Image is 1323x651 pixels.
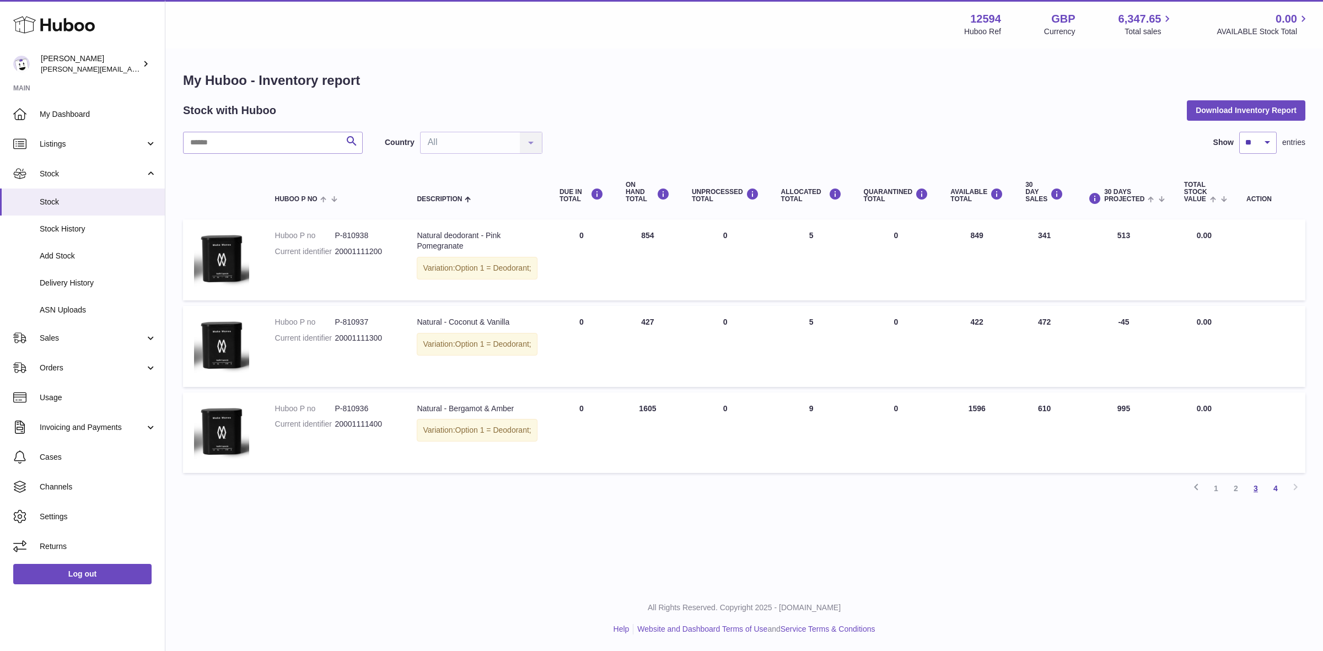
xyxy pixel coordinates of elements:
h1: My Huboo - Inventory report [183,72,1305,89]
span: Channels [40,482,157,492]
td: 995 [1074,392,1173,474]
td: 0 [548,306,615,387]
td: 1605 [615,392,681,474]
span: 0.00 [1197,231,1212,240]
span: Settings [40,512,157,522]
dd: 20001111200 [335,246,395,257]
dd: P-810938 [335,230,395,241]
p: All Rights Reserved. Copyright 2025 - [DOMAIN_NAME] [174,602,1314,613]
span: Delivery History [40,278,157,288]
span: ASN Uploads [40,305,157,315]
li: and [633,624,875,634]
span: Sales [40,333,145,343]
td: 5 [770,219,853,300]
span: 0.00 [1197,404,1212,413]
span: 30 DAYS PROJECTED [1104,189,1144,203]
span: 0 [894,404,899,413]
dt: Huboo P no [275,230,335,241]
td: 422 [939,306,1014,387]
a: 2 [1226,478,1246,498]
img: owen@wearemakewaves.com [13,56,30,72]
span: AVAILABLE Stock Total [1217,26,1310,37]
dt: Huboo P no [275,403,335,414]
span: Orders [40,363,145,373]
a: Help [614,625,630,633]
a: Website and Dashboard Terms of Use [637,625,767,633]
dd: P-810936 [335,403,395,414]
button: Download Inventory Report [1187,100,1305,120]
div: Variation: [417,257,537,279]
td: 5 [770,306,853,387]
td: 472 [1014,306,1074,387]
div: Action [1246,196,1294,203]
span: Description [417,196,462,203]
div: QUARANTINED Total [864,188,929,203]
span: Stock History [40,224,157,234]
span: Option 1 = Deodorant; [455,340,531,348]
img: product image [194,317,249,373]
span: Returns [40,541,157,552]
strong: 12594 [970,12,1001,26]
div: Natural - Bergamot & Amber [417,403,537,414]
a: 1 [1206,478,1226,498]
td: 1596 [939,392,1014,474]
div: DUE IN TOTAL [560,188,604,203]
div: ALLOCATED Total [781,188,842,203]
td: 854 [615,219,681,300]
div: Variation: [417,333,537,356]
td: 0 [681,219,770,300]
dt: Huboo P no [275,317,335,327]
dt: Current identifier [275,246,335,257]
img: product image [194,230,249,287]
a: Service Terms & Conditions [781,625,875,633]
span: [PERSON_NAME][EMAIL_ADDRESS][DOMAIN_NAME] [41,64,221,73]
a: 4 [1266,478,1286,498]
span: 0.00 [1276,12,1297,26]
div: AVAILABLE Total [950,188,1003,203]
span: Option 1 = Deodorant; [455,426,531,434]
dt: Current identifier [275,333,335,343]
dd: 20001111300 [335,333,395,343]
span: Total sales [1125,26,1174,37]
strong: GBP [1051,12,1075,26]
div: Currency [1044,26,1075,37]
h2: Stock with Huboo [183,103,276,118]
div: ON HAND Total [626,181,670,203]
span: 0 [894,231,899,240]
a: 6,347.65 Total sales [1118,12,1174,37]
span: entries [1282,137,1305,148]
img: product image [194,403,249,460]
td: 513 [1074,219,1173,300]
span: Listings [40,139,145,149]
span: 0 [894,318,899,326]
span: Stock [40,169,145,179]
td: 0 [548,219,615,300]
span: Usage [40,392,157,403]
div: Variation: [417,419,537,442]
td: 610 [1014,392,1074,474]
td: 427 [615,306,681,387]
td: 0 [681,306,770,387]
dd: 20001111400 [335,419,395,429]
dd: P-810937 [335,317,395,327]
td: -45 [1074,306,1173,387]
span: Stock [40,197,157,207]
td: 0 [548,392,615,474]
div: Huboo Ref [964,26,1001,37]
label: Show [1213,137,1234,148]
label: Country [385,137,415,148]
span: Add Stock [40,251,157,261]
td: 849 [939,219,1014,300]
dt: Current identifier [275,419,335,429]
span: Option 1 = Deodorant; [455,263,531,272]
span: Huboo P no [275,196,318,203]
span: Cases [40,452,157,462]
span: Invoicing and Payments [40,422,145,433]
a: Log out [13,564,152,584]
div: 30 DAY SALES [1025,181,1063,203]
span: 6,347.65 [1118,12,1161,26]
span: My Dashboard [40,109,157,120]
div: Natural deodorant - Pink Pomegranate [417,230,537,251]
span: Total stock value [1184,181,1207,203]
td: 9 [770,392,853,474]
